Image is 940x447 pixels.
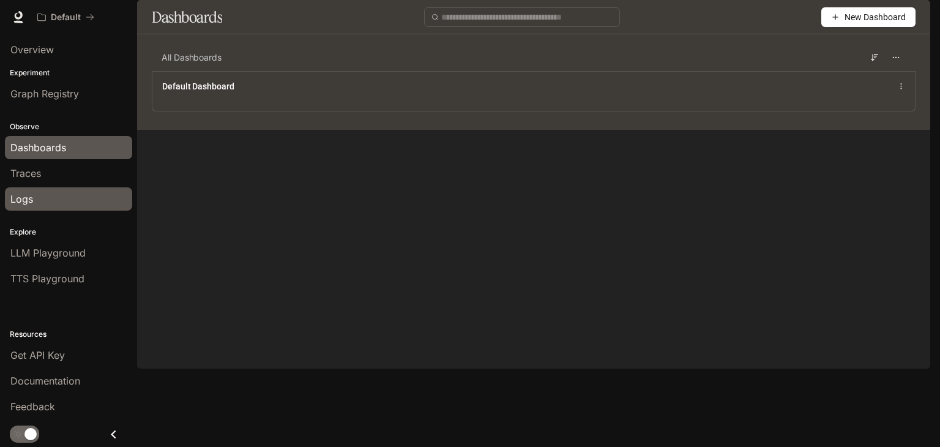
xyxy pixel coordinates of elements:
h1: Dashboards [152,5,222,29]
a: Default Dashboard [162,80,234,92]
span: New Dashboard [845,10,906,24]
p: Default [51,12,81,23]
button: All workspaces [32,5,100,29]
button: New Dashboard [821,7,916,27]
span: All Dashboards [162,51,222,64]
